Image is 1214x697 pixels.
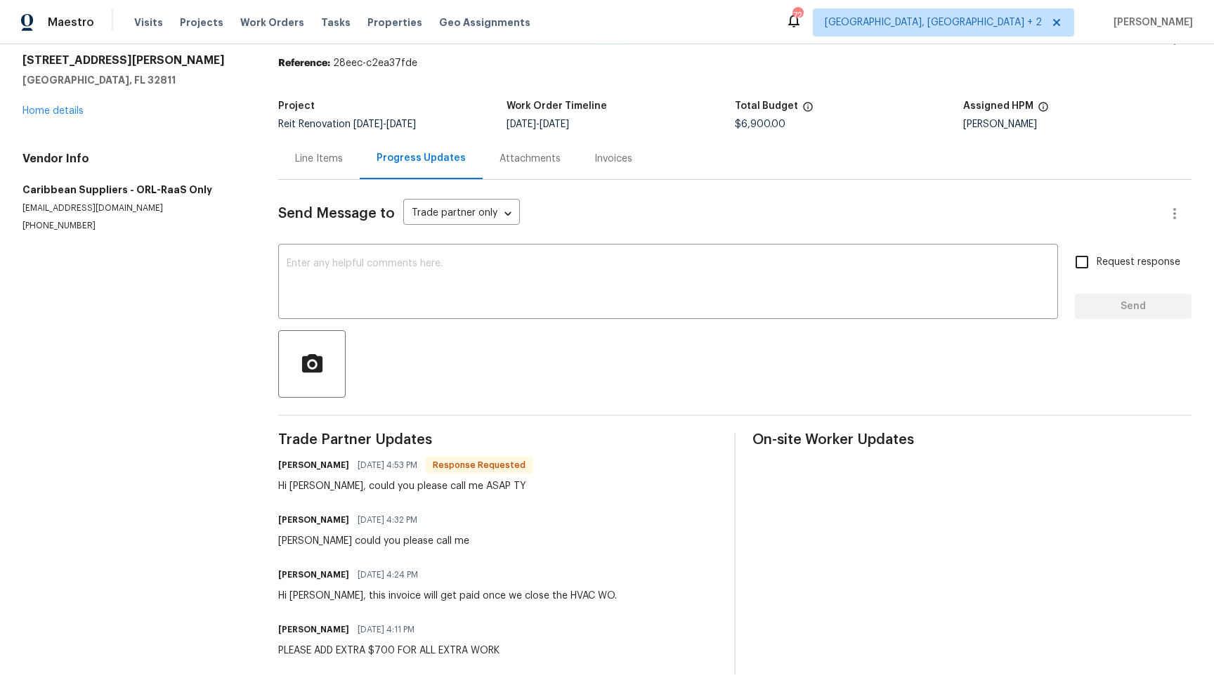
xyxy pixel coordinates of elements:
div: Hi [PERSON_NAME], this invoice will get paid once we close the HVAC WO. [278,589,617,603]
div: Progress Updates [377,151,466,165]
div: [PERSON_NAME] could you please call me [278,534,469,548]
a: Home details [22,106,84,116]
span: [DATE] 4:24 PM [358,568,418,582]
span: [DATE] [540,119,569,129]
span: Geo Assignments [439,15,530,30]
span: [PERSON_NAME] [1108,15,1193,30]
div: Line Items [295,152,343,166]
h5: Total Budget [735,101,798,111]
span: [DATE] [353,119,383,129]
h2: [STREET_ADDRESS][PERSON_NAME] [22,53,244,67]
span: Properties [367,15,422,30]
span: Trade Partner Updates [278,433,717,447]
span: Work Orders [240,15,304,30]
div: PLEASE ADD EXTRA $700 FOR ALL EXTRA WORK [278,644,500,658]
span: Tasks [321,18,351,27]
span: Maestro [48,15,94,30]
span: [DATE] 4:32 PM [358,513,417,527]
h6: [PERSON_NAME] [278,513,349,527]
h6: [PERSON_NAME] [278,458,349,472]
span: On-site Worker Updates [752,433,1192,447]
p: [EMAIL_ADDRESS][DOMAIN_NAME] [22,202,244,214]
span: Send Message to [278,207,395,221]
span: Projects [180,15,223,30]
div: 72 [792,8,802,22]
span: [DATE] 4:11 PM [358,623,415,637]
span: [GEOGRAPHIC_DATA], [GEOGRAPHIC_DATA] + 2 [825,15,1042,30]
h5: Caribbean Suppliers - ORL-RaaS Only [22,183,244,197]
p: [PHONE_NUMBER] [22,220,244,232]
span: [DATE] [386,119,416,129]
div: Hi [PERSON_NAME], could you please call me ASAP TY [278,479,533,493]
span: Visits [134,15,163,30]
h5: Project [278,101,315,111]
span: [DATE] [507,119,536,129]
h4: Vendor Info [22,152,244,166]
h6: [PERSON_NAME] [278,568,349,582]
h5: Work Order Timeline [507,101,607,111]
span: - [353,119,416,129]
div: Invoices [594,152,632,166]
div: Attachments [500,152,561,166]
h6: [PERSON_NAME] [278,623,349,637]
span: [DATE] 4:53 PM [358,458,417,472]
span: The hpm assigned to this work order. [1038,101,1049,119]
span: Reit Renovation [278,119,416,129]
span: $6,900.00 [735,119,785,129]
div: 28eec-c2ea37fde [278,56,1192,70]
h5: [GEOGRAPHIC_DATA], FL 32811 [22,73,244,87]
span: The total cost of line items that have been proposed by Opendoor. This sum includes line items th... [802,101,814,119]
h5: Assigned HPM [963,101,1033,111]
div: Trade partner only [403,202,520,226]
span: Request response [1097,255,1180,270]
b: Reference: [278,58,330,68]
span: Response Requested [427,458,531,472]
span: - [507,119,569,129]
div: [PERSON_NAME] [963,119,1192,129]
